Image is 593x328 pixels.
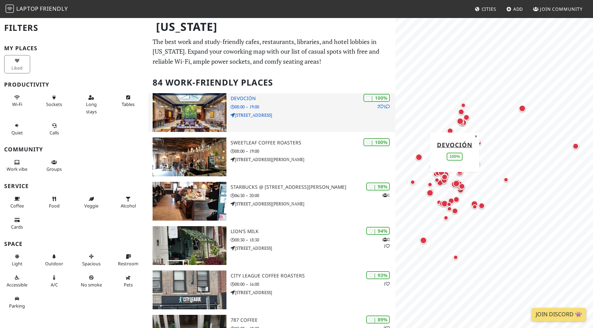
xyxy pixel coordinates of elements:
[124,282,133,288] span: Pet friendly
[440,176,449,185] div: Map marker
[41,272,67,290] button: A/C
[11,130,23,136] span: Quiet
[78,92,104,117] button: Long stays
[153,93,227,132] img: Devoción
[455,168,465,177] div: Map marker
[425,188,435,198] div: Map marker
[445,200,453,209] div: Map marker
[409,178,417,186] div: Map marker
[84,203,98,209] span: Veggie
[78,193,104,212] button: Veggie
[517,104,527,113] div: Map marker
[231,201,395,207] p: [STREET_ADDRESS][PERSON_NAME]
[231,140,395,146] h3: Sweetleaf Coffee Roasters
[4,120,30,138] button: Quiet
[429,162,438,171] div: Map marker
[383,236,390,249] p: 2 1
[41,251,67,269] button: Outdoor
[148,138,396,176] a: Sweetleaf Coffee Roasters | 100% Sweetleaf Coffee Roasters 08:00 – 19:00 [STREET_ADDRESS][PERSON_...
[231,281,395,287] p: 08:00 – 16:00
[86,101,97,114] span: Long stays
[4,193,30,212] button: Coffee
[457,182,466,191] div: Map marker
[4,251,30,269] button: Light
[438,199,447,208] div: Map marker
[12,260,23,267] span: Natural light
[428,161,437,170] div: Map marker
[231,273,395,279] h3: City League Coffee Roasters
[433,176,441,184] div: Map marker
[122,101,135,107] span: Work-friendly tables
[455,116,465,126] div: Map marker
[153,271,227,309] img: City League Coffee Roasters
[4,92,30,110] button: Wi-Fi
[4,157,30,175] button: Work vibe
[153,37,392,67] p: The best work and study-friendly cafes, restaurants, libraries, and hotel lobbies in [US_STATE]. ...
[10,203,24,209] span: Coffee
[7,166,27,172] span: People working
[471,203,479,211] div: Map marker
[81,282,102,288] span: Smoke free
[50,130,59,136] span: Video/audio calls
[470,199,479,209] div: Map marker
[148,93,396,132] a: Devoción | 100% 21 Devoción 08:00 – 19:00 [STREET_ADDRESS]
[440,199,449,209] div: Map marker
[148,271,396,309] a: City League Coffee Roasters | 93% 1 City League Coffee Roasters 08:00 – 16:00 [STREET_ADDRESS]
[115,92,141,110] button: Tables
[457,119,466,127] div: Map marker
[430,165,438,173] div: Map marker
[456,186,465,195] div: Map marker
[435,198,443,206] div: Map marker
[366,227,390,235] div: | 94%
[41,157,67,175] button: Groups
[41,120,67,138] button: Calls
[231,104,395,110] p: 08:00 – 19:00
[231,245,395,251] p: [STREET_ADDRESS]
[148,226,396,265] a: Lion's Milk | 94% 21 Lion's Milk 08:30 – 18:30 [STREET_ADDRESS]
[153,138,227,176] img: Sweetleaf Coffee Roasters
[450,206,459,215] div: Map marker
[429,162,437,170] div: Map marker
[502,176,510,184] div: Map marker
[426,180,434,189] div: Map marker
[231,96,395,101] h3: Devoción
[447,196,456,205] div: Map marker
[231,112,395,118] p: [STREET_ADDRESS]
[11,224,23,230] span: Credit cards
[366,183,390,190] div: | 98%
[9,303,25,309] span: Parking
[384,281,390,287] p: 1
[4,81,144,88] h3: Productivity
[78,272,104,290] button: No smoke
[231,317,395,323] h3: 787 Coffee
[16,5,39,12] span: Laptop
[231,148,395,154] p: 08:00 – 19:00
[456,184,464,192] div: Map marker
[437,140,472,149] a: Devoción
[540,6,583,12] span: Join Community
[6,3,68,15] a: LaptopFriendly LaptopFriendly
[366,271,390,279] div: | 93%
[454,178,462,186] div: Map marker
[231,229,395,234] h3: Lion's Milk
[115,272,141,290] button: Pets
[49,203,60,209] span: Food
[4,214,30,233] button: Cards
[4,146,144,153] h3: Community
[462,113,471,122] div: Map marker
[4,272,30,290] button: Accessible
[231,237,395,243] p: 08:30 – 18:30
[78,251,104,269] button: Spacious
[447,152,463,160] div: 100%
[363,94,390,102] div: | 100%
[41,193,67,212] button: Food
[151,17,394,36] h1: [US_STATE]
[513,6,523,12] span: Add
[82,260,101,267] span: Spacious
[452,195,461,204] div: Map marker
[383,192,390,198] p: 1
[457,107,466,116] div: Map marker
[436,178,445,187] div: Map marker
[45,260,63,267] span: Outdoor area
[377,103,390,110] p: 2 1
